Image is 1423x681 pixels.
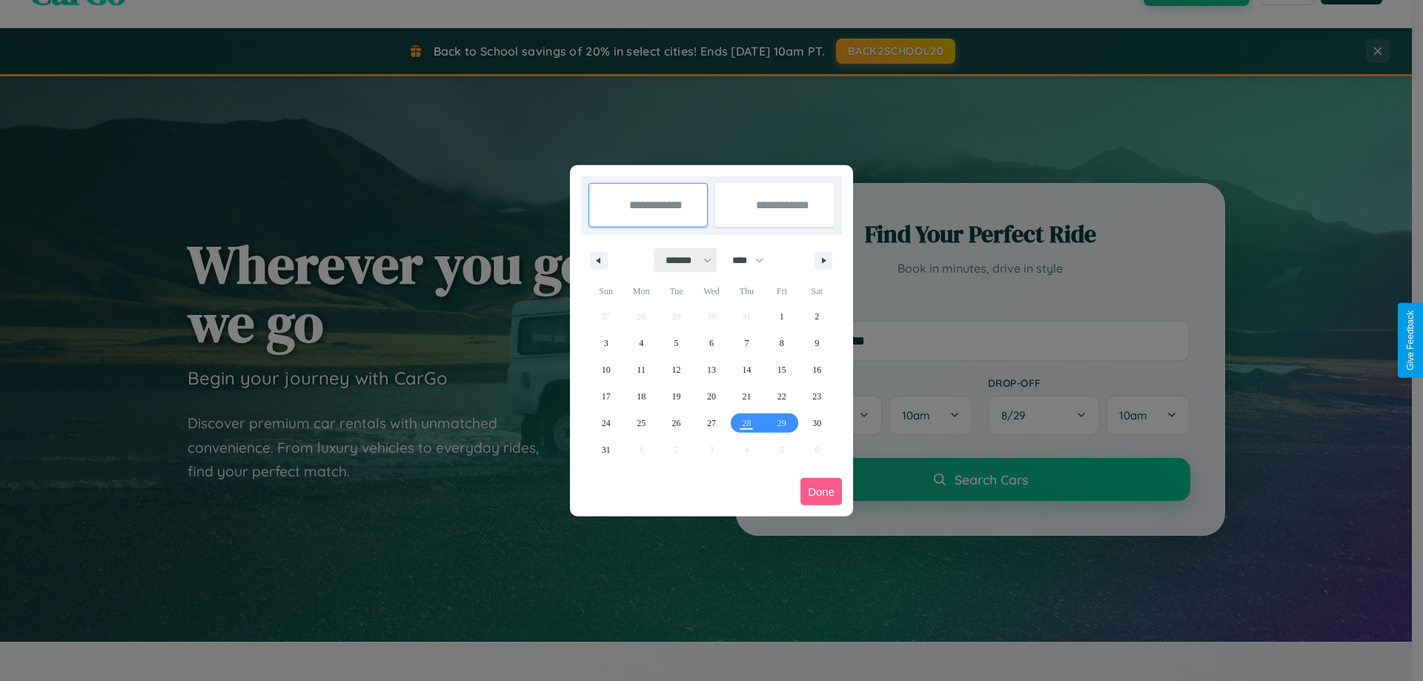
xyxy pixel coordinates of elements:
[709,330,714,356] span: 6
[812,356,821,383] span: 16
[637,410,646,436] span: 25
[672,356,681,383] span: 12
[800,478,842,505] button: Done
[588,383,623,410] button: 17
[602,436,611,463] span: 31
[800,383,835,410] button: 23
[623,356,658,383] button: 11
[777,410,786,436] span: 29
[602,410,611,436] span: 24
[815,330,819,356] span: 9
[694,356,729,383] button: 13
[812,383,821,410] span: 23
[623,383,658,410] button: 18
[637,356,646,383] span: 11
[764,356,799,383] button: 15
[639,330,643,356] span: 4
[777,383,786,410] span: 22
[588,410,623,436] button: 24
[764,279,799,303] span: Fri
[694,410,729,436] button: 27
[694,279,729,303] span: Wed
[729,410,764,436] button: 28
[777,356,786,383] span: 15
[729,356,764,383] button: 14
[604,330,608,356] span: 3
[764,303,799,330] button: 1
[800,356,835,383] button: 16
[742,410,751,436] span: 28
[815,303,819,330] span: 2
[659,330,694,356] button: 5
[742,356,751,383] span: 14
[729,279,764,303] span: Thu
[800,330,835,356] button: 9
[729,330,764,356] button: 7
[659,410,694,436] button: 26
[764,410,799,436] button: 29
[623,330,658,356] button: 4
[1405,310,1416,371] div: Give Feedback
[694,383,729,410] button: 20
[659,279,694,303] span: Tue
[707,410,716,436] span: 27
[729,383,764,410] button: 21
[659,356,694,383] button: 12
[707,383,716,410] span: 20
[800,303,835,330] button: 2
[588,330,623,356] button: 3
[694,330,729,356] button: 6
[744,330,749,356] span: 7
[602,383,611,410] span: 17
[674,330,679,356] span: 5
[588,436,623,463] button: 31
[707,356,716,383] span: 13
[800,410,835,436] button: 30
[672,383,681,410] span: 19
[812,410,821,436] span: 30
[764,330,799,356] button: 8
[764,383,799,410] button: 22
[742,383,751,410] span: 21
[602,356,611,383] span: 10
[780,303,784,330] span: 1
[780,330,784,356] span: 8
[623,410,658,436] button: 25
[588,279,623,303] span: Sun
[623,279,658,303] span: Mon
[659,383,694,410] button: 19
[672,410,681,436] span: 26
[637,383,646,410] span: 18
[800,279,835,303] span: Sat
[588,356,623,383] button: 10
